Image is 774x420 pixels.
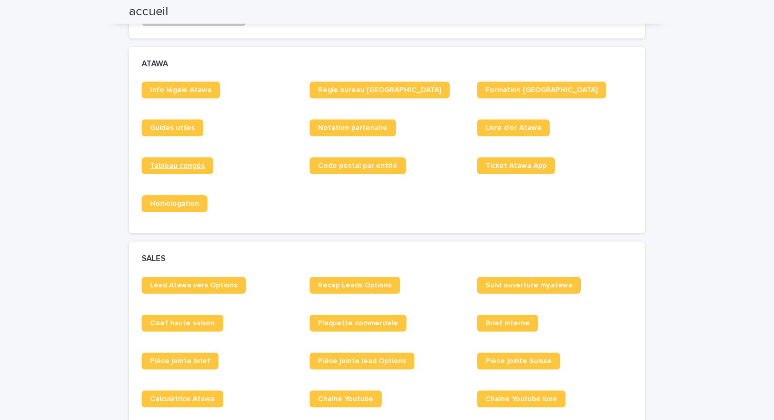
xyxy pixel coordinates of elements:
a: Chaine Youtube [310,391,382,407]
span: Lead Atawa vers Options [150,282,237,289]
span: Ticket Atawa App [485,162,547,169]
a: Pièce jointe lead Options [310,353,414,369]
span: Info légale Atawa [150,86,212,94]
span: Pièce jointe lead Options [318,357,406,365]
a: Pièce jointe Suisse [477,353,560,369]
a: Notation partenaire [310,119,396,136]
a: Formation [GEOGRAPHIC_DATA] [477,82,606,98]
a: Homologation [142,195,207,212]
span: Suivi ouverture my.atawa [485,282,572,289]
span: Brief interne [485,319,530,327]
a: Tableau congés [142,157,213,174]
a: Code postal par entité [310,157,406,174]
a: Suivi ouverture my.atawa [477,277,581,294]
span: Code postal par entité [318,162,398,169]
span: Pièce jointe Suisse [485,357,552,365]
span: Notation partenaire [318,124,388,132]
a: Ticket Atawa App [477,157,555,174]
a: Calculatrice Atawa [142,391,223,407]
span: Formation [GEOGRAPHIC_DATA] [485,86,598,94]
a: Brief interne [477,315,538,332]
span: Homologation [150,200,199,207]
a: Recap Leads Options [310,277,400,294]
span: Recap Leads Options [318,282,392,289]
span: Pièce jointe brief [150,357,210,365]
h2: accueil [129,4,168,19]
span: Calculatrice Atawa [150,395,215,403]
h2: SALES [142,254,165,264]
a: Lead Atawa vers Options [142,277,246,294]
span: Règle bureau [GEOGRAPHIC_DATA] [318,86,441,94]
span: Chaine Youtube [318,395,373,403]
a: Guides utiles [142,119,203,136]
a: Pièce jointe brief [142,353,219,369]
a: Info légale Atawa [142,82,220,98]
span: Chaine Youtube luxe [485,395,557,403]
a: Chaine Youtube luxe [477,391,565,407]
a: Livre d'or Atawa [477,119,550,136]
span: Livre d'or Atawa [485,124,541,132]
a: Règle bureau [GEOGRAPHIC_DATA] [310,82,450,98]
span: Tableau congés [150,162,205,169]
span: Guides utiles [150,124,195,132]
h2: ATAWA [142,59,168,69]
a: Coef haute saison [142,315,223,332]
span: Plaquette commerciale [318,319,398,327]
a: Plaquette commerciale [310,315,406,332]
span: Coef haute saison [150,319,215,327]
